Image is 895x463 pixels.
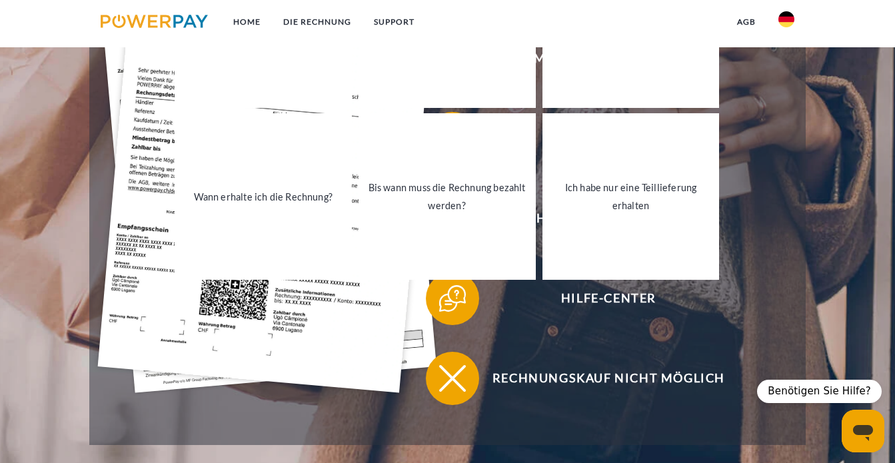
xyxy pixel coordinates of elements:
[778,11,794,27] img: de
[436,362,469,395] img: qb_close.svg
[726,10,767,34] a: agb
[367,179,528,215] div: Bis wann muss die Rechnung bezahlt werden?
[842,410,884,452] iframe: Schaltfläche zum Öffnen des Messaging-Fensters; Konversation läuft
[426,272,772,325] button: Hilfe-Center
[550,179,712,215] div: Ich habe nur eine Teillieferung erhalten
[436,282,469,315] img: qb_help.svg
[222,10,272,34] a: Home
[272,10,363,34] a: DIE RECHNUNG
[445,352,772,405] span: Rechnungskauf nicht möglich
[363,10,426,34] a: SUPPORT
[445,272,772,325] span: Hilfe-Center
[183,188,344,206] div: Wann erhalte ich die Rechnung?
[757,380,882,403] div: Benötigen Sie Hilfe?
[426,352,772,405] button: Rechnungskauf nicht möglich
[101,15,208,28] img: logo-powerpay.svg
